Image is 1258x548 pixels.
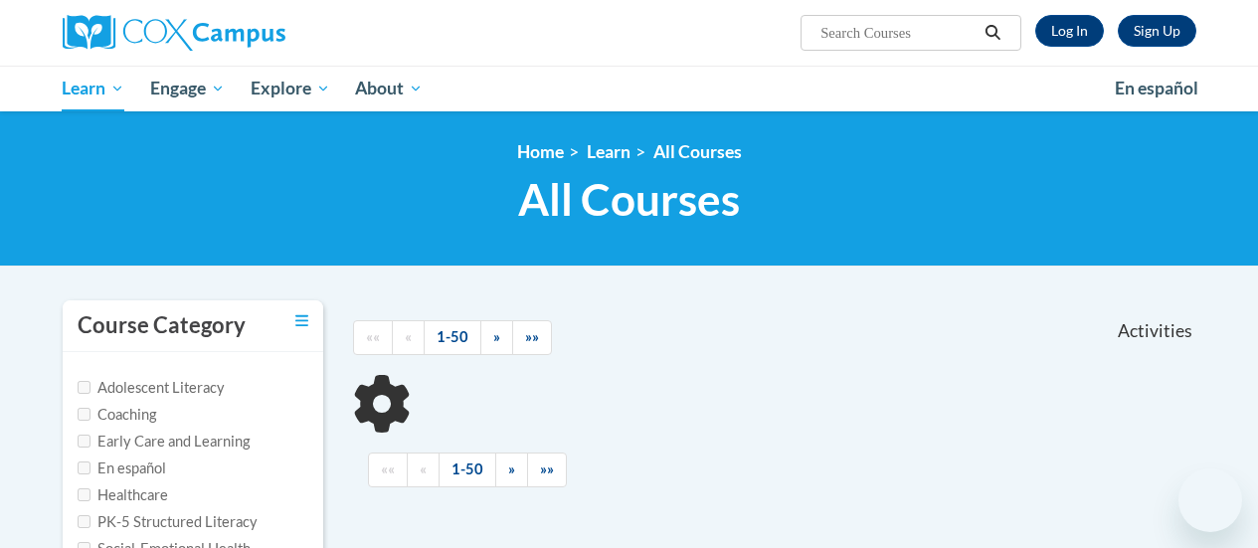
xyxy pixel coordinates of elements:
img: Cox Campus [63,15,285,51]
a: Cox Campus [63,15,421,51]
a: Engage [137,66,238,111]
a: 1-50 [424,320,481,355]
a: Next [480,320,513,355]
input: Checkbox for Options [78,515,90,528]
a: Learn [50,66,138,111]
span: Activities [1118,320,1192,342]
a: Begining [368,453,408,487]
span: En español [1115,78,1198,98]
a: Home [517,141,564,162]
span: » [508,460,515,477]
a: Register [1118,15,1196,47]
input: Checkbox for Options [78,435,90,448]
button: Search [978,21,1007,45]
input: Checkbox for Options [78,381,90,394]
a: End [527,453,567,487]
iframe: Button to launch messaging window [1178,468,1242,532]
input: Search Courses [818,21,978,45]
a: Toggle collapse [295,310,308,332]
a: Previous [392,320,425,355]
a: About [342,66,436,111]
input: Checkbox for Options [78,408,90,421]
span: « [420,460,427,477]
label: Early Care and Learning [78,431,250,453]
span: « [405,328,412,345]
input: Checkbox for Options [78,461,90,474]
span: Engage [150,77,225,100]
span: Learn [62,77,124,100]
a: End [512,320,552,355]
a: 1-50 [439,453,496,487]
span: «« [381,460,395,477]
label: Adolescent Literacy [78,377,225,399]
span: »» [540,460,554,477]
a: Begining [353,320,393,355]
a: En español [1102,68,1211,109]
a: Explore [238,66,343,111]
label: En español [78,457,166,479]
div: Main menu [48,66,1211,111]
a: Next [495,453,528,487]
a: Learn [587,141,630,162]
span: About [355,77,423,100]
input: Checkbox for Options [78,488,90,501]
span: »» [525,328,539,345]
label: Healthcare [78,484,168,506]
a: Previous [407,453,440,487]
span: «« [366,328,380,345]
label: PK-5 Structured Literacy [78,511,258,533]
h3: Course Category [78,310,246,341]
span: » [493,328,500,345]
span: All Courses [518,173,740,226]
label: Coaching [78,404,156,426]
span: Explore [251,77,330,100]
a: All Courses [653,141,742,162]
a: Log In [1035,15,1104,47]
